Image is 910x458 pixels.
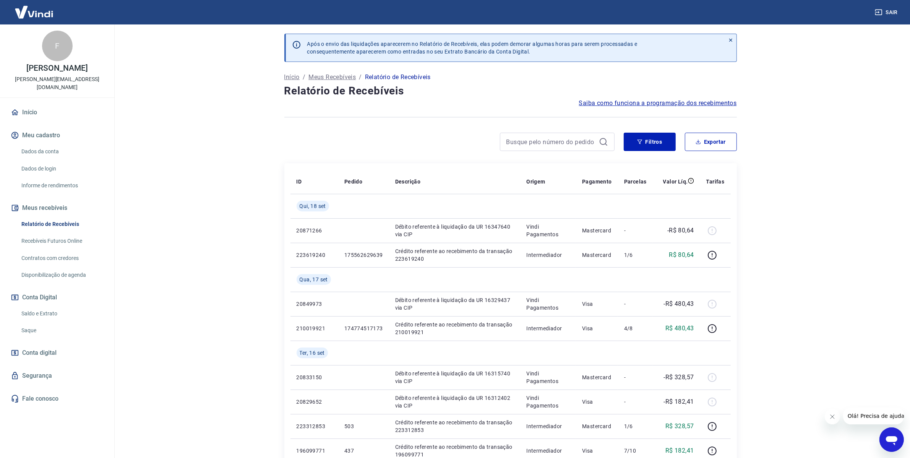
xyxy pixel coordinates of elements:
[18,306,105,322] a: Saldo e Extrato
[624,398,647,406] p: -
[395,296,514,312] p: Débito referente à liquidação da UR 16329437 via CIP
[873,5,901,19] button: Sair
[624,227,647,234] p: -
[825,409,840,424] iframe: Fechar mensagem
[297,447,332,455] p: 196099771
[624,178,647,185] p: Parcelas
[300,276,328,283] span: Qua, 17 set
[526,394,570,409] p: Vindi Pagamentos
[18,267,105,283] a: Disponibilização de agenda
[297,325,332,332] p: 210019921
[526,422,570,430] p: Intermediador
[18,161,105,177] a: Dados de login
[579,99,737,108] a: Saiba como funciona a programação dos recebimentos
[395,419,514,434] p: Crédito referente ao recebimento da transação 223312853
[9,200,105,216] button: Meus recebíveis
[395,178,421,185] p: Descrição
[18,250,105,266] a: Contratos com credores
[395,394,514,409] p: Débito referente à liquidação da UR 16312402 via CIP
[344,447,383,455] p: 437
[18,323,105,338] a: Saque
[365,73,431,82] p: Relatório de Recebíveis
[297,300,332,308] p: 20849973
[9,390,105,407] a: Fale conosco
[526,325,570,332] p: Intermediador
[665,446,694,455] p: R$ 182,41
[6,75,108,91] p: [PERSON_NAME][EMAIL_ADDRESS][DOMAIN_NAME]
[9,289,105,306] button: Conta Digital
[669,250,694,260] p: R$ 80,64
[582,251,612,259] p: Mastercard
[624,251,647,259] p: 1/6
[297,178,302,185] p: ID
[526,370,570,385] p: Vindi Pagamentos
[582,178,612,185] p: Pagamento
[879,427,904,452] iframe: Botão para abrir a janela de mensagens
[664,299,694,309] p: -R$ 480,43
[297,251,332,259] p: 223619240
[297,398,332,406] p: 20829652
[395,370,514,385] p: Débito referente à liquidação da UR 16315740 via CIP
[344,422,383,430] p: 503
[624,447,647,455] p: 7/10
[18,178,105,193] a: Informe de rendimentos
[284,83,737,99] h4: Relatório de Recebíveis
[9,344,105,361] a: Conta digital
[395,247,514,263] p: Crédito referente ao recebimento da transação 223619240
[9,367,105,384] a: Segurança
[359,73,362,82] p: /
[297,227,332,234] p: 20871266
[303,73,305,82] p: /
[582,398,612,406] p: Visa
[22,348,57,358] span: Conta digital
[9,127,105,144] button: Meu cadastro
[706,178,725,185] p: Tarifas
[685,133,737,151] button: Exportar
[18,233,105,249] a: Recebíveis Futuros Online
[308,73,356,82] a: Meus Recebíveis
[526,223,570,238] p: Vindi Pagamentos
[843,408,904,424] iframe: Mensagem da empresa
[667,226,694,235] p: -R$ 80,64
[624,133,676,151] button: Filtros
[300,202,326,210] span: Qui, 18 set
[42,31,73,61] div: F
[582,374,612,381] p: Mastercard
[624,325,647,332] p: 4/8
[624,422,647,430] p: 1/6
[395,223,514,238] p: Débito referente à liquidação da UR 16347640 via CIP
[9,104,105,121] a: Início
[624,374,647,381] p: -
[526,447,570,455] p: Intermediador
[582,422,612,430] p: Mastercard
[9,0,59,24] img: Vindi
[344,325,383,332] p: 174774517173
[526,296,570,312] p: Vindi Pagamentos
[5,5,64,11] span: Olá! Precisa de ajuda?
[526,178,545,185] p: Origem
[624,300,647,308] p: -
[582,300,612,308] p: Visa
[665,422,694,431] p: R$ 328,57
[300,349,325,357] span: Ter, 16 set
[582,447,612,455] p: Visa
[26,64,88,72] p: [PERSON_NAME]
[18,144,105,159] a: Dados da conta
[582,227,612,234] p: Mastercard
[665,324,694,333] p: R$ 480,43
[18,216,105,232] a: Relatório de Recebíveis
[307,40,637,55] p: Após o envio das liquidações aparecerem no Relatório de Recebíveis, elas podem demorar algumas ho...
[663,178,688,185] p: Valor Líq.
[506,136,596,148] input: Busque pelo número do pedido
[526,251,570,259] p: Intermediador
[297,422,332,430] p: 223312853
[664,373,694,382] p: -R$ 328,57
[664,397,694,406] p: -R$ 182,41
[344,251,383,259] p: 175562629639
[582,325,612,332] p: Visa
[395,321,514,336] p: Crédito referente ao recebimento da transação 210019921
[284,73,300,82] a: Início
